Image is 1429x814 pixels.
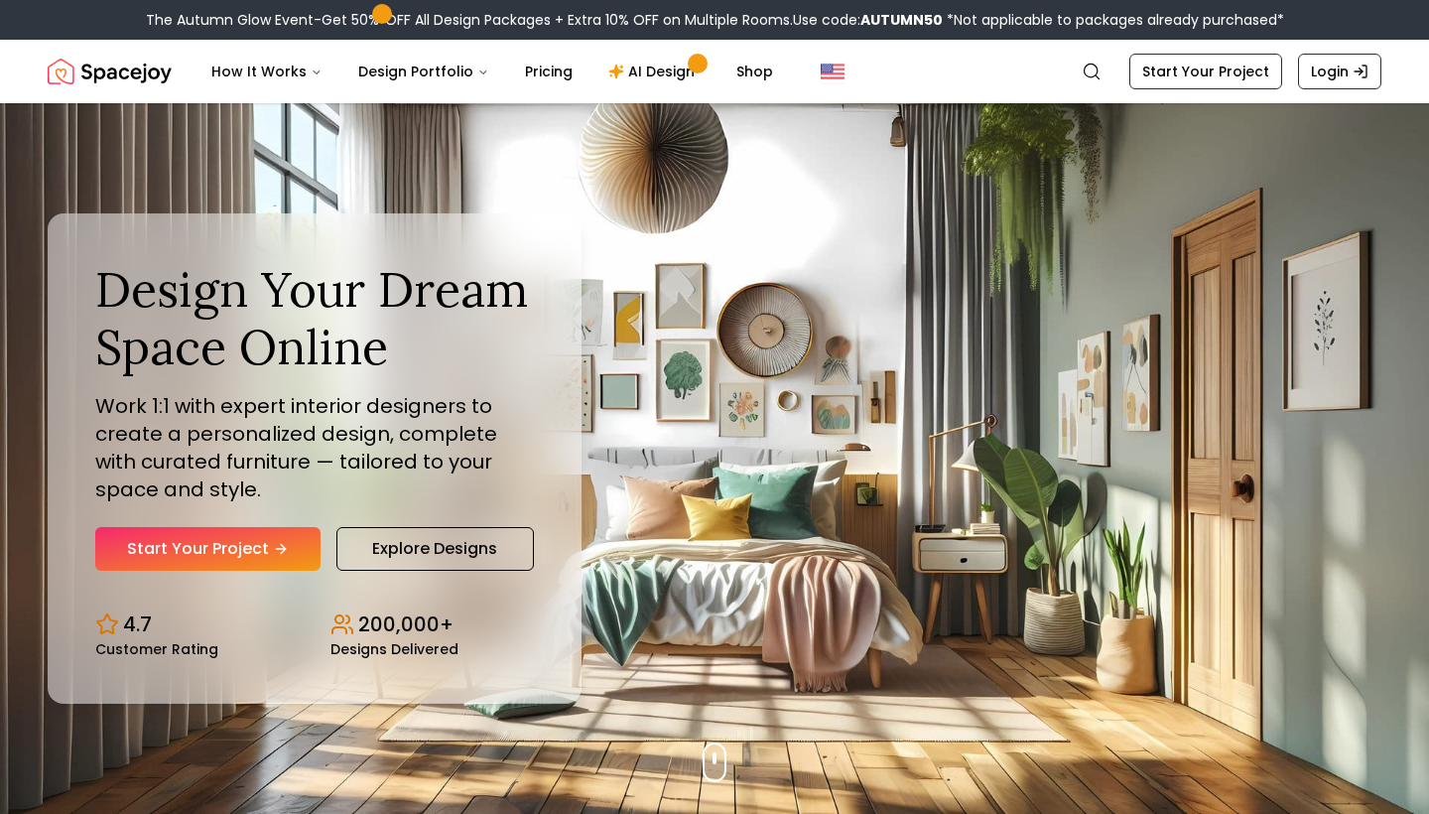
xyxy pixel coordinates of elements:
[195,52,789,91] nav: Main
[358,610,454,638] p: 200,000+
[48,52,172,91] a: Spacejoy
[336,527,534,571] a: Explore Designs
[860,10,943,30] b: AUTUMN50
[95,392,534,503] p: Work 1:1 with expert interior designers to create a personalized design, complete with curated fu...
[48,40,1381,103] nav: Global
[342,52,505,91] button: Design Portfolio
[95,642,218,656] small: Customer Rating
[720,52,789,91] a: Shop
[95,261,534,375] h1: Design Your Dream Space Online
[95,595,534,656] div: Design stats
[592,52,716,91] a: AI Design
[330,642,458,656] small: Designs Delivered
[509,52,588,91] a: Pricing
[1129,54,1282,89] a: Start Your Project
[95,527,321,571] a: Start Your Project
[793,10,943,30] span: Use code:
[48,52,172,91] img: Spacejoy Logo
[1298,54,1381,89] a: Login
[123,610,152,638] p: 4.7
[146,10,1284,30] div: The Autumn Glow Event-Get 50% OFF All Design Packages + Extra 10% OFF on Multiple Rooms.
[821,60,844,83] img: United States
[195,52,338,91] button: How It Works
[943,10,1284,30] span: *Not applicable to packages already purchased*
